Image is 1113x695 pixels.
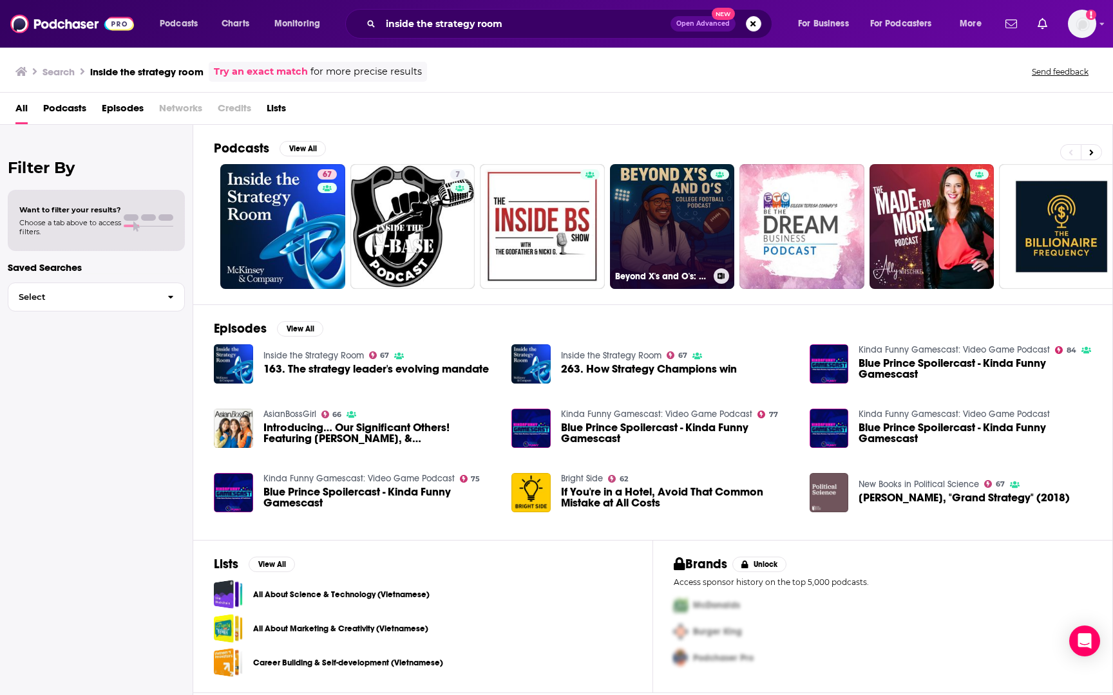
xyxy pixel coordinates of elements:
[263,350,364,361] a: Inside the Strategy Room
[249,557,295,572] button: View All
[712,8,735,20] span: New
[984,480,1005,488] a: 67
[263,422,497,444] a: Introducing… Our Significant Others! Featuring Eugene, Philip, & Ray (Part 1)
[1028,66,1092,77] button: Send feedback
[862,14,951,34] button: open menu
[1068,10,1096,38] img: User Profile
[214,614,243,643] span: All About Marketing & Creativity (Vietnamese)
[263,486,497,508] span: Blue Prince Spoilercast - Kinda Funny Gamescast
[561,422,794,444] a: Blue Prince Spoilercast - Kinda Funny Gamescast
[357,9,785,39] div: Search podcasts, credits, & more...
[859,409,1050,420] a: Kinda Funny Gamescast: Video Game Podcast
[214,344,253,384] img: 163. The strategy leader's evolving mandate
[263,364,489,375] a: 163. The strategy leader's evolving mandate
[214,140,269,156] h2: Podcasts
[160,15,198,33] span: Podcasts
[511,473,551,512] a: If You're in a Hotel, Avoid That Common Mistake at All Costs
[220,164,345,289] a: 67
[43,66,75,78] h3: Search
[90,66,204,78] h3: inside the strategy room
[214,556,238,572] h2: Lists
[810,409,849,448] img: Blue Prince Spoilercast - Kinda Funny Gamescast
[960,15,982,33] span: More
[213,14,257,34] a: Charts
[798,15,849,33] span: For Business
[859,422,1092,444] a: Blue Prince Spoilercast - Kinda Funny Gamescast
[43,98,86,124] a: Podcasts
[859,492,1070,503] a: Peter Layton, "Grand Strategy" (2018)
[310,64,422,79] span: for more precise results
[810,344,849,384] img: Blue Prince Spoilercast - Kinda Funny Gamescast
[669,618,693,645] img: Second Pro Logo
[951,14,998,34] button: open menu
[253,622,428,636] a: All About Marketing & Creativity (Vietnamese)
[732,557,787,572] button: Unlock
[870,15,932,33] span: For Podcasters
[1068,10,1096,38] span: Logged in as devience
[859,344,1050,355] a: Kinda Funny Gamescast: Video Game Podcast
[263,409,316,420] a: AsianBossGirl
[996,481,1005,487] span: 67
[789,14,865,34] button: open menu
[15,98,28,124] a: All
[615,271,709,282] h3: Beyond X's and O's: A College Football Podcast
[253,656,443,670] a: Career Building & Self-development (Vietnamese)
[561,409,752,420] a: Kinda Funny Gamescast: Video Game Podcast
[214,473,253,512] img: Blue Prince Spoilercast - Kinda Funny Gamescast
[1032,13,1052,35] a: Show notifications dropdown
[671,16,736,32] button: Open AdvancedNew
[214,556,295,572] a: ListsView All
[810,473,849,512] img: Peter Layton, "Grand Strategy" (2018)
[218,98,251,124] span: Credits
[381,14,671,34] input: Search podcasts, credits, & more...
[1055,346,1076,354] a: 84
[214,648,243,677] span: Career Building & Self-development (Vietnamese)
[214,409,253,448] img: Introducing… Our Significant Others! Featuring Eugene, Philip, & Ray (Part 1)
[8,283,185,311] button: Select
[561,364,737,375] a: 263. How Strategy Champions win
[455,169,460,181] span: 7
[263,422,497,444] span: Introducing… Our Significant Others! Featuring [PERSON_NAME], & [PERSON_NAME] (Part 1)
[277,321,323,337] button: View All
[253,588,430,602] a: All About Science & Technology (Vietnamese)
[859,358,1092,380] span: Blue Prince Spoilercast - Kinda Funny Gamescast
[693,600,740,611] span: McDonalds
[222,15,249,33] span: Charts
[769,412,778,418] span: 77
[151,14,214,34] button: open menu
[10,12,134,36] img: Podchaser - Follow, Share and Rate Podcasts
[471,476,480,482] span: 75
[859,492,1070,503] span: [PERSON_NAME], "Grand Strategy" (2018)
[757,411,778,418] a: 77
[274,15,320,33] span: Monitoring
[214,580,243,609] a: All About Science & Technology (Vietnamese)
[561,486,794,508] a: If You're in a Hotel, Avoid That Common Mistake at All Costs
[8,158,185,177] h2: Filter By
[19,218,121,236] span: Choose a tab above to access filters.
[669,592,693,618] img: First Pro Logo
[450,169,465,180] a: 7
[511,344,551,384] img: 263. How Strategy Champions win
[19,205,121,214] span: Want to filter your results?
[159,98,202,124] span: Networks
[102,98,144,124] a: Episodes
[511,409,551,448] img: Blue Prince Spoilercast - Kinda Funny Gamescast
[1068,10,1096,38] button: Show profile menu
[460,475,480,483] a: 75
[693,626,742,637] span: Burger King
[678,353,687,358] span: 67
